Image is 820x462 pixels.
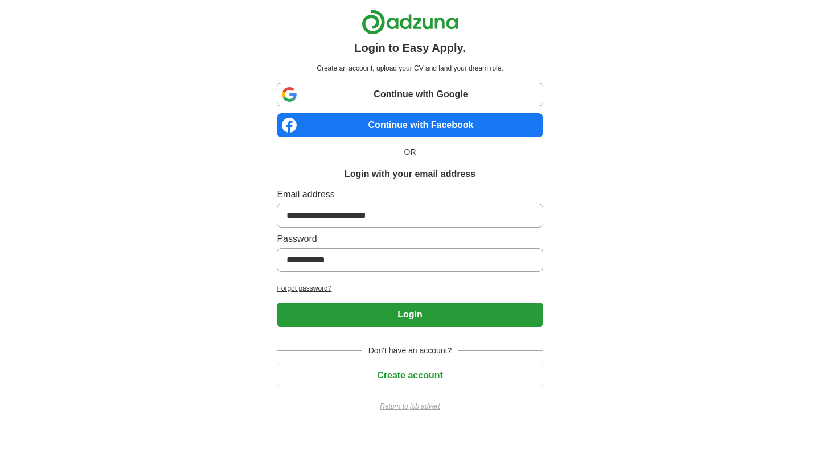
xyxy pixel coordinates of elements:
span: OR [397,146,423,158]
a: Return to job advert [277,401,543,411]
span: Don't have an account? [362,345,459,357]
a: Create account [277,370,543,380]
label: Email address [277,188,543,201]
label: Password [277,232,543,246]
h1: Login to Easy Apply. [354,39,466,56]
p: Create an account, upload your CV and land your dream role. [279,63,540,73]
img: Adzuna logo [362,9,458,35]
button: Login [277,303,543,327]
a: Continue with Google [277,82,543,106]
a: Continue with Facebook [277,113,543,137]
button: Create account [277,364,543,387]
a: Forgot password? [277,283,543,294]
h1: Login with your email address [345,167,475,181]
